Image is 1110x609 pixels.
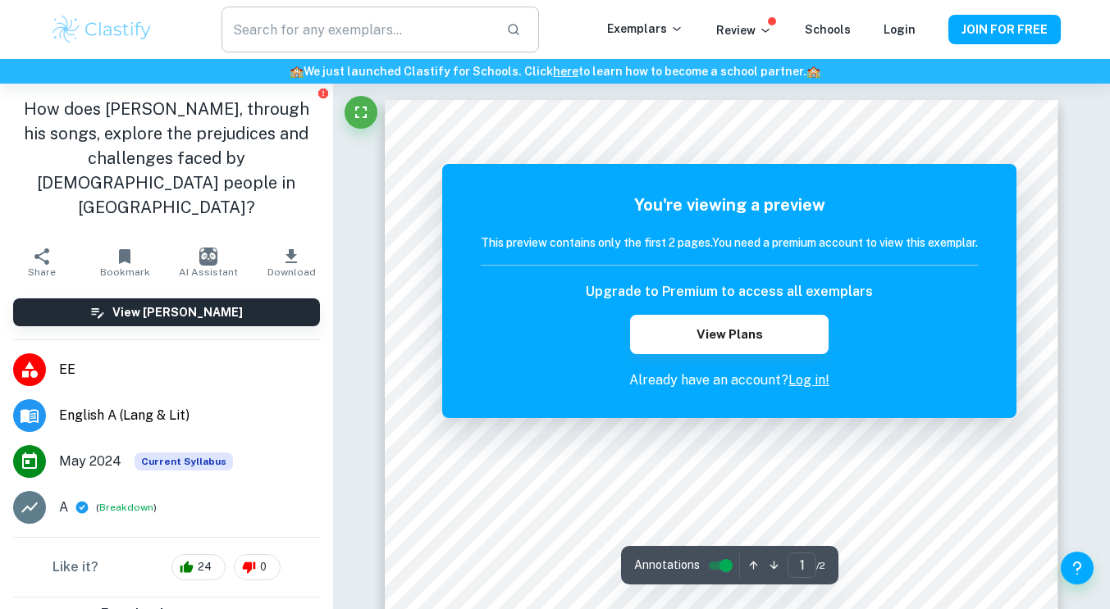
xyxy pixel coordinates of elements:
[59,498,68,517] p: A
[630,315,829,354] button: View Plans
[83,239,166,285] button: Bookmark
[805,23,851,36] a: Schools
[167,239,249,285] button: AI Assistant
[1061,552,1094,584] button: Help and Feedback
[481,370,978,390] p: Already have an account?
[100,266,150,278] span: Bookmark
[251,559,276,575] span: 0
[199,248,217,266] img: AI Assistant
[13,298,320,326] button: View [PERSON_NAME]
[816,558,825,573] span: / 2
[189,559,221,575] span: 24
[222,7,492,52] input: Search for any exemplars...
[96,500,157,516] span: ( )
[99,500,153,515] button: Breakdown
[59,452,121,471] span: May 2024
[481,193,978,217] h5: You're viewing a preview
[53,557,98,577] h6: Like it?
[249,239,332,285] button: Download
[553,65,578,78] a: here
[634,557,700,574] span: Annotations
[607,20,683,38] p: Exemplars
[788,372,829,388] a: Log in!
[3,62,1107,80] h6: We just launched Clastify for Schools. Click to learn how to become a school partner.
[948,15,1061,44] button: JOIN FOR FREE
[179,266,238,278] span: AI Assistant
[267,266,316,278] span: Download
[50,13,154,46] img: Clastify logo
[135,452,233,470] div: This exemplar is based on the current syllabus. Feel free to refer to it for inspiration/ideas wh...
[345,96,377,129] button: Fullscreen
[28,266,56,278] span: Share
[59,360,320,379] span: EE
[234,554,281,580] div: 0
[135,452,233,470] span: Current Syllabus
[59,406,320,425] span: English A (Lang & Lit)
[481,234,978,252] h6: This preview contains only the first 2 pages. You need a premium account to view this exemplar.
[13,97,320,220] h1: How does [PERSON_NAME], through his songs, explore the prejudices and challenges faced by [DEMOGR...
[171,554,226,580] div: 24
[806,65,820,78] span: 🏫
[716,21,772,39] p: Review
[586,282,873,302] h6: Upgrade to Premium to access all exemplars
[884,23,916,36] a: Login
[317,87,330,99] button: Report issue
[290,65,304,78] span: 🏫
[112,303,243,321] h6: View [PERSON_NAME]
